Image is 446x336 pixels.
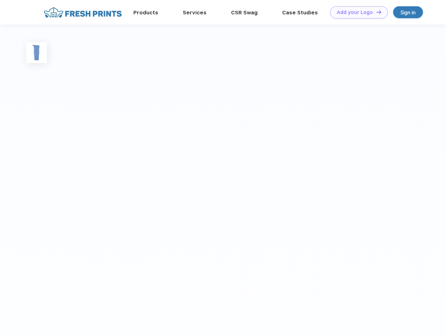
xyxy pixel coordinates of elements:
a: Products [133,9,158,16]
img: DT [376,10,381,14]
img: func=resize&h=100 [26,42,47,63]
div: Add your Logo [337,9,373,15]
div: Sign in [400,8,416,16]
img: fo%20logo%202.webp [42,6,124,19]
a: Sign in [393,6,423,18]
